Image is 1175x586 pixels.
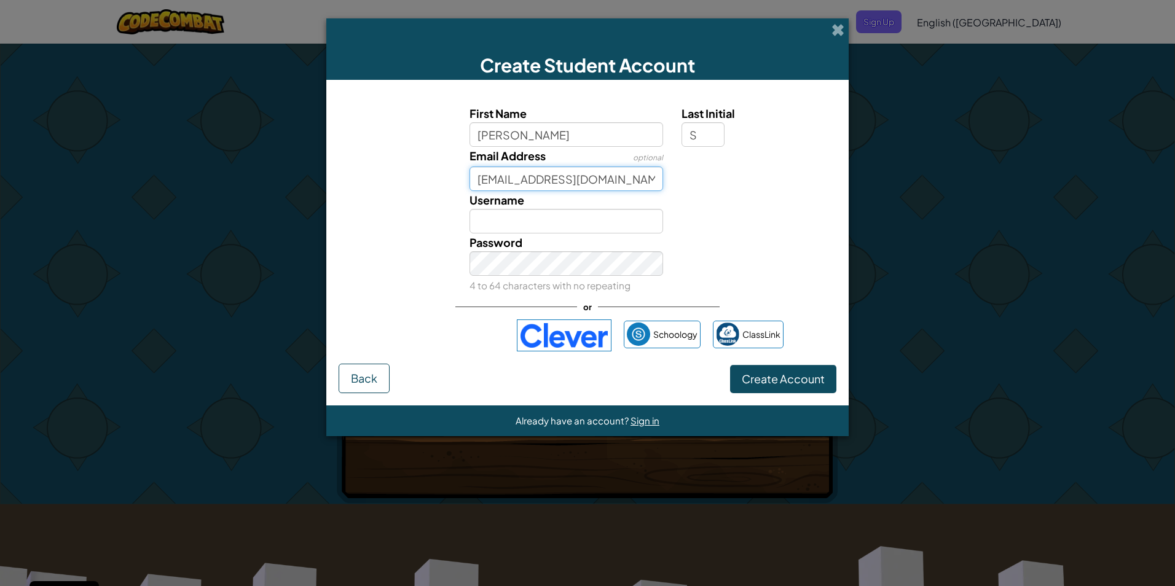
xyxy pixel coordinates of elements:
[516,415,631,426] span: Already have an account?
[742,372,825,386] span: Create Account
[385,322,511,349] iframe: Sign in with Google Button
[470,235,522,249] span: Password
[470,106,527,120] span: First Name
[480,53,695,77] span: Create Student Account
[653,326,698,343] span: Schoology
[631,415,659,426] a: Sign in
[470,193,524,207] span: Username
[351,371,377,385] span: Back
[627,322,650,346] img: schoology.png
[682,106,735,120] span: Last Initial
[716,322,739,346] img: classlink-logo-small.png
[470,149,546,163] span: Email Address
[742,326,780,343] span: ClassLink
[633,153,663,162] span: optional
[517,319,611,351] img: clever-logo-blue.png
[577,298,598,316] span: or
[470,279,631,291] small: 4 to 64 characters with no repeating
[339,364,390,393] button: Back
[730,365,836,393] button: Create Account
